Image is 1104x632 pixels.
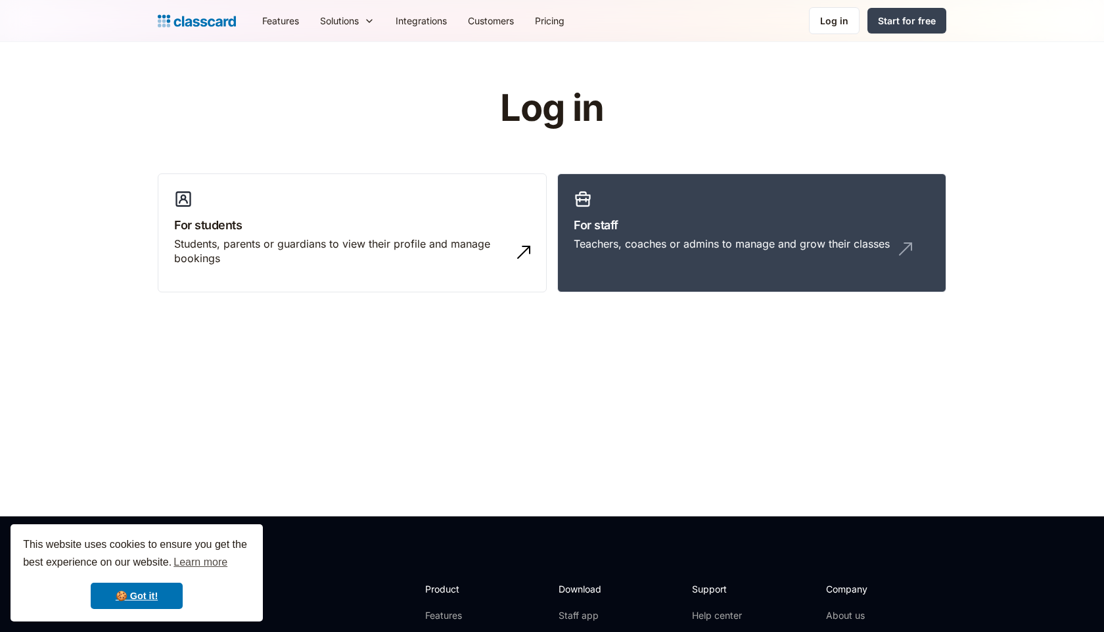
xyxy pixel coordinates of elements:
[559,582,612,596] h2: Download
[158,173,547,293] a: For studentsStudents, parents or guardians to view their profile and manage bookings
[158,12,236,30] a: home
[385,6,457,35] a: Integrations
[91,583,183,609] a: dismiss cookie message
[172,553,229,572] a: learn more about cookies
[867,8,946,34] a: Start for free
[174,237,504,266] div: Students, parents or guardians to view their profile and manage bookings
[310,6,385,35] div: Solutions
[559,609,612,622] a: Staff app
[457,6,524,35] a: Customers
[23,537,250,572] span: This website uses cookies to ensure you get the best experience on our website.
[826,609,913,622] a: About us
[425,609,495,622] a: Features
[820,14,848,28] div: Log in
[878,14,936,28] div: Start for free
[174,216,530,234] h3: For students
[826,582,913,596] h2: Company
[252,6,310,35] a: Features
[524,6,575,35] a: Pricing
[692,582,745,596] h2: Support
[574,216,930,234] h3: For staff
[692,609,745,622] a: Help center
[11,524,263,621] div: cookieconsent
[344,88,761,129] h1: Log in
[809,7,860,34] a: Log in
[574,237,890,251] div: Teachers, coaches or admins to manage and grow their classes
[425,582,495,596] h2: Product
[557,173,946,293] a: For staffTeachers, coaches or admins to manage and grow their classes
[320,14,359,28] div: Solutions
